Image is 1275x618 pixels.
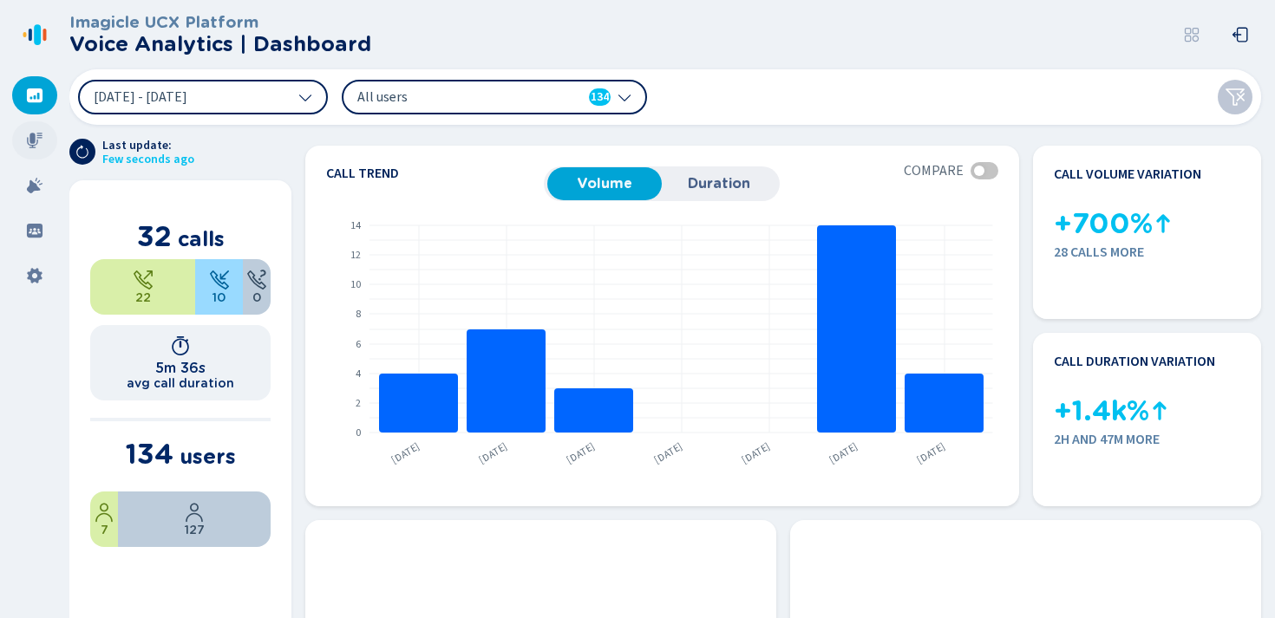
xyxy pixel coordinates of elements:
[389,439,422,467] text: [DATE]
[12,257,57,295] div: Settings
[350,248,361,263] text: 12
[252,290,261,304] span: 0
[135,290,151,304] span: 22
[739,439,773,467] text: [DATE]
[1149,400,1170,421] svg: kpi-up
[1054,166,1201,182] h4: Call volume variation
[69,13,371,32] h3: Imagicle UCX Platform
[155,360,206,376] h1: 5m 36s
[1054,244,1241,260] span: 28 calls more
[914,439,948,467] text: [DATE]
[75,145,89,159] svg: arrow-clockwise
[662,167,776,200] button: Duration
[78,80,328,114] button: [DATE] - [DATE]
[133,270,154,290] svg: telephone-outbound
[212,290,226,304] span: 10
[12,76,57,114] div: Dashboard
[137,219,172,253] span: 32
[1153,213,1174,234] svg: kpi-up
[178,226,225,251] span: calls
[670,176,768,192] span: Duration
[356,337,361,352] text: 6
[209,270,230,290] svg: telephone-inbound
[90,259,195,315] div: 68.75%
[69,32,371,56] h2: Voice Analytics | Dashboard
[94,90,187,104] span: [DATE] - [DATE]
[298,90,312,104] svg: chevron-down
[126,437,173,471] span: 134
[12,121,57,159] div: Recordings
[350,277,361,292] text: 10
[618,90,631,104] svg: chevron-down
[184,502,205,523] svg: user-profile
[170,335,191,356] svg: timer
[476,439,510,467] text: [DATE]
[1054,395,1149,427] span: +1.4k%
[12,211,57,250] div: Groups
[26,222,43,239] svg: groups-filled
[1054,354,1215,369] h4: Call duration variation
[12,166,57,205] div: Alarms
[94,502,114,523] svg: user-profile
[127,376,234,390] h2: avg call duration
[90,491,118,547] div: 5.22%
[350,218,361,233] text: 14
[827,439,860,467] text: [DATE]
[357,88,557,107] span: All users
[246,270,267,290] svg: unknown-call
[904,163,964,179] span: Compare
[26,177,43,194] svg: alarm-filled
[180,444,236,469] span: users
[591,88,609,106] span: 134
[26,132,43,149] svg: mic-fill
[556,176,653,192] span: Volume
[356,426,361,440] text: 0
[1232,26,1249,43] svg: box-arrow-left
[118,491,271,547] div: 94.78%
[326,166,544,180] h4: Call trend
[356,396,361,411] text: 2
[564,439,598,467] text: [DATE]
[102,139,194,153] span: Last update:
[1054,432,1241,447] span: 2h and 47m more
[356,367,361,381] text: 4
[1218,80,1252,114] button: Clear filters
[243,259,271,315] div: 0%
[651,439,685,467] text: [DATE]
[101,523,108,537] span: 7
[356,307,361,322] text: 8
[26,87,43,104] svg: dashboard-filled
[547,167,662,200] button: Volume
[102,153,194,166] span: Few seconds ago
[185,523,205,537] span: 127
[1225,87,1246,107] svg: funnel-disabled
[195,259,243,315] div: 31.25%
[1054,208,1153,240] span: +700%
